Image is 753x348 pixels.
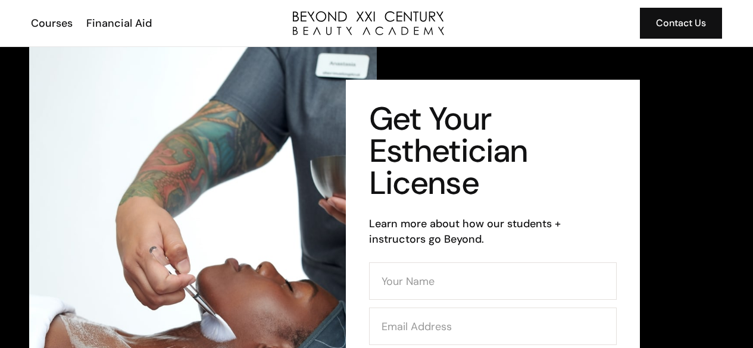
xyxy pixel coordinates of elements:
[79,15,158,31] a: Financial Aid
[369,216,617,247] h6: Learn more about how our students + instructors go Beyond.
[31,15,73,31] div: Courses
[369,308,617,345] input: Email Address
[23,15,79,31] a: Courses
[369,262,617,300] input: Your Name
[293,11,444,35] a: home
[86,15,152,31] div: Financial Aid
[369,103,617,199] h1: Get Your Esthetician License
[293,11,444,35] img: beyond logo
[656,15,706,31] div: Contact Us
[640,8,722,39] a: Contact Us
